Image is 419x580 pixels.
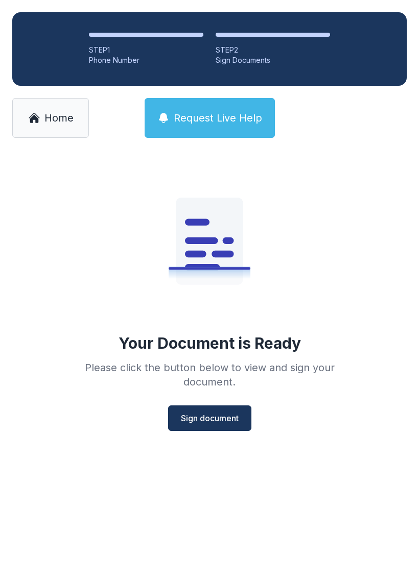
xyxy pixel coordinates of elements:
[181,412,239,424] span: Sign document
[174,111,262,125] span: Request Live Help
[216,55,330,65] div: Sign Documents
[216,45,330,55] div: STEP 2
[62,360,357,389] div: Please click the button below to view and sign your document.
[119,334,301,352] div: Your Document is Ready
[89,55,203,65] div: Phone Number
[44,111,74,125] span: Home
[89,45,203,55] div: STEP 1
